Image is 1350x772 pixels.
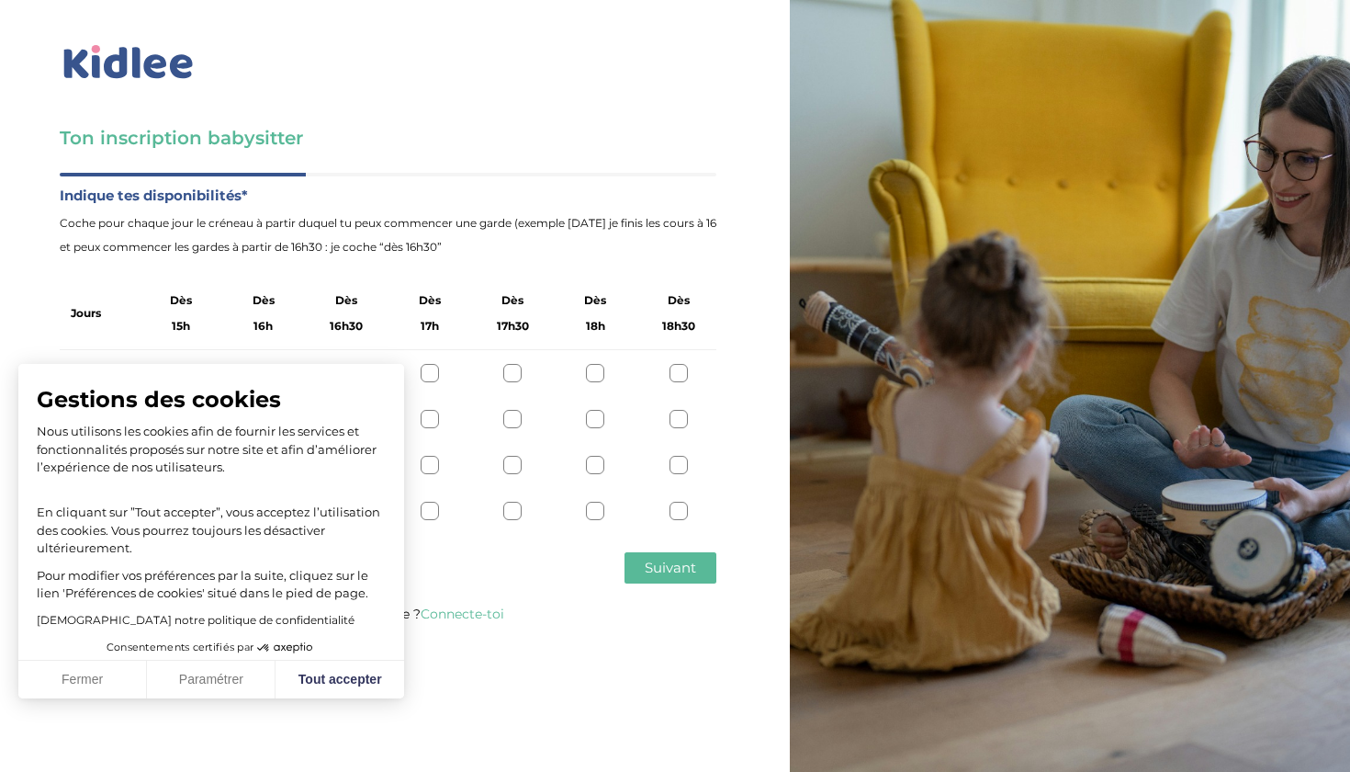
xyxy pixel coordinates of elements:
[107,642,253,653] span: Consentements certifiés par
[37,386,386,414] span: Gestions des cookies
[662,314,695,338] span: 18h30
[60,41,197,84] img: logo_kidlee_bleu
[276,661,404,699] button: Tout accepter
[421,314,439,338] span: 17h
[18,661,147,699] button: Fermer
[37,423,386,477] p: Nous utilisons les cookies afin de fournir les services et fonctionnalités proposés sur notre sit...
[584,289,606,312] span: Dès
[60,211,716,259] span: Coche pour chaque jour le créneau à partir duquel tu peux commencer une garde (exemple [DATE] je ...
[501,289,523,312] span: Dès
[172,314,190,338] span: 15h
[257,620,312,675] svg: Axeptio
[586,314,605,338] span: 18h
[71,301,101,325] label: Jours
[71,361,124,385] label: Lundi
[253,289,275,312] span: Dès
[330,314,363,338] span: 16h30
[645,559,696,576] span: Suivant
[335,289,357,312] span: Dès
[421,606,504,622] a: Connecte-toi
[60,184,716,208] label: Indique tes disponibilités*
[624,552,716,584] button: Suivant
[37,567,386,603] p: Pour modifier vos préférences par la suite, cliquez sur le lien 'Préférences de cookies' situé da...
[253,314,273,338] span: 16h
[147,661,276,699] button: Paramétrer
[419,289,441,312] span: Dès
[170,289,192,312] span: Dès
[97,636,325,660] button: Consentements certifiés par
[497,314,529,338] span: 17h30
[668,289,690,312] span: Dès
[37,613,354,627] a: [DEMOGRAPHIC_DATA] notre politique de confidentialité
[37,486,386,558] p: En cliquant sur ”Tout accepter”, vous acceptez l’utilisation des cookies. Vous pourrez toujours l...
[60,125,716,151] h3: Ton inscription babysitter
